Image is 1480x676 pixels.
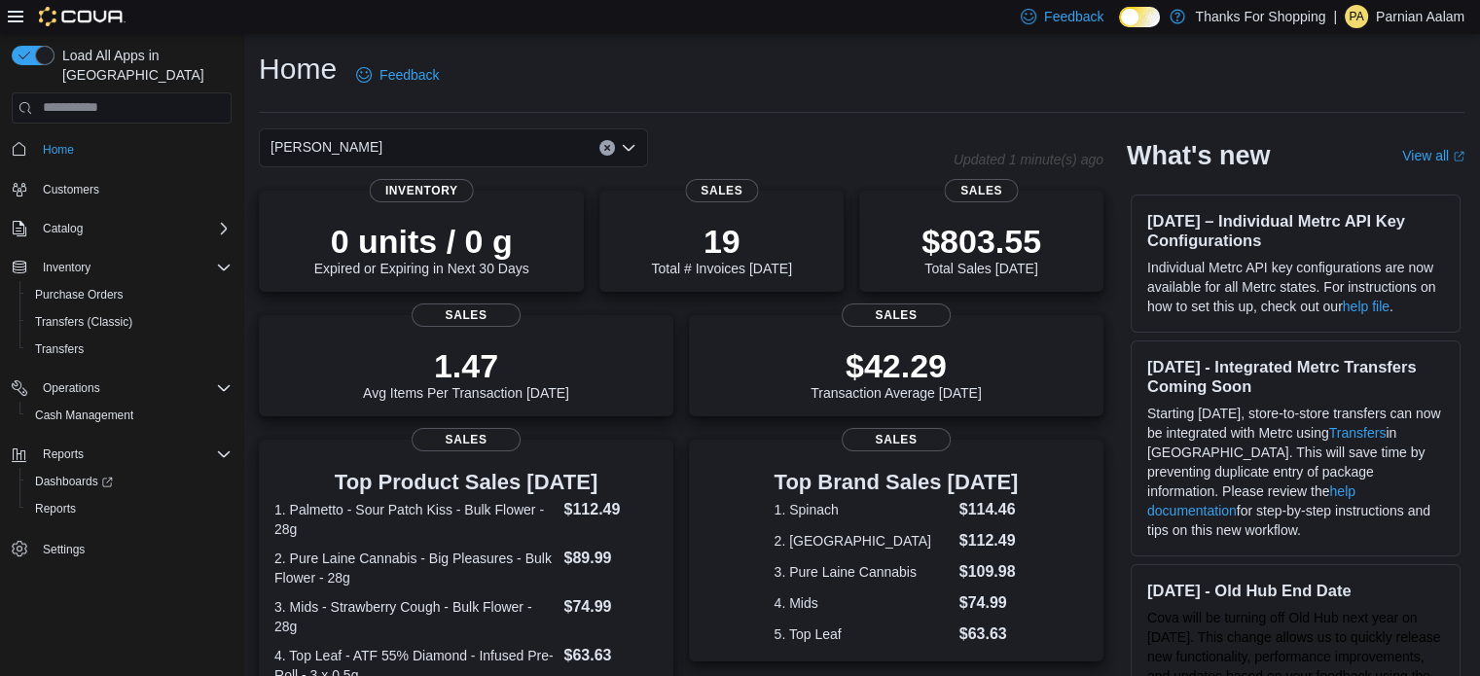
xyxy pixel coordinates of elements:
dd: $74.99 [959,591,1019,615]
div: Total Sales [DATE] [921,222,1041,276]
dt: 3. Pure Laine Cannabis [775,562,952,582]
span: Catalog [43,221,83,236]
span: Settings [43,542,85,557]
dd: $89.99 [563,547,657,570]
a: Purchase Orders [27,283,131,306]
span: Inventory [43,260,90,275]
img: Cova [39,7,126,26]
button: Cash Management [19,402,239,429]
button: Catalog [4,215,239,242]
span: Settings [35,536,232,560]
span: Home [43,142,74,158]
button: Operations [4,374,239,402]
dt: 3. Mids - Strawberry Cough - Bulk Flower - 28g [274,597,556,636]
dt: 2. [GEOGRAPHIC_DATA] [775,531,952,551]
span: [PERSON_NAME] [271,135,382,159]
span: Reports [35,443,232,466]
span: Purchase Orders [27,283,232,306]
a: Transfers [1329,425,1387,441]
a: help documentation [1147,483,1355,518]
button: Catalog [35,217,90,240]
a: Transfers (Classic) [27,310,140,334]
dd: $63.63 [563,644,657,667]
a: Dashboards [19,468,239,495]
button: Reports [4,441,239,468]
dt: 1. Spinach [775,500,952,519]
dd: $74.99 [563,595,657,619]
dt: 5. Top Leaf [775,624,952,644]
button: Reports [19,495,239,522]
a: Cash Management [27,404,141,427]
span: Reports [43,446,84,462]
dd: $112.49 [959,529,1019,552]
span: Reports [27,497,232,520]
input: Dark Mode [1119,7,1160,27]
button: Transfers (Classic) [19,308,239,336]
dt: 1. Palmetto - Sour Patch Kiss - Bulk Flower - 28g [274,500,556,539]
button: Clear input [599,140,615,156]
dd: $63.63 [959,623,1019,646]
a: Dashboards [27,470,121,493]
a: Transfers [27,338,91,361]
button: Reports [35,443,91,466]
span: Load All Apps in [GEOGRAPHIC_DATA] [54,46,232,85]
p: Individual Metrc API key configurations are now available for all Metrc states. For instructions ... [1147,258,1444,316]
div: Total # Invoices [DATE] [651,222,791,276]
span: Reports [35,501,76,516]
span: Sales [945,179,1018,202]
span: Sales [412,303,521,327]
span: Dashboards [27,470,232,493]
a: Customers [35,178,107,201]
h1: Home [259,50,337,89]
span: Customers [43,182,99,197]
span: Operations [43,380,100,396]
span: Transfers [35,341,84,357]
span: Feedback [1044,7,1103,26]
p: $42.29 [811,346,982,385]
h3: [DATE] - Old Hub End Date [1147,581,1444,600]
p: 19 [651,222,791,261]
h2: What's new [1127,140,1270,171]
a: Settings [35,538,92,561]
a: Feedback [348,55,447,94]
span: Customers [35,177,232,201]
button: Purchase Orders [19,281,239,308]
h3: [DATE] - Integrated Metrc Transfers Coming Soon [1147,357,1444,396]
dd: $114.46 [959,498,1019,521]
button: Open list of options [621,140,636,156]
dt: 4. Mids [775,593,952,613]
span: Catalog [35,217,232,240]
dd: $112.49 [563,498,657,521]
button: Customers [4,175,239,203]
h3: Top Brand Sales [DATE] [775,471,1019,494]
span: Sales [685,179,758,202]
button: Home [4,135,239,163]
nav: Complex example [12,127,232,614]
span: Inventory [35,256,232,279]
p: 0 units / 0 g [314,222,529,261]
span: Cash Management [35,408,133,423]
span: Transfers [27,338,232,361]
span: Sales [412,428,521,451]
div: Parnian Aalam [1345,5,1368,28]
div: Avg Items Per Transaction [DATE] [363,346,569,401]
button: Inventory [35,256,98,279]
span: Inventory [370,179,474,202]
a: Home [35,138,82,161]
p: Updated 1 minute(s) ago [954,152,1103,167]
p: $803.55 [921,222,1041,261]
span: Home [35,137,232,161]
span: Dashboards [35,474,113,489]
button: Inventory [4,254,239,281]
svg: External link [1453,151,1464,162]
p: Starting [DATE], store-to-store transfers can now be integrated with Metrc using in [GEOGRAPHIC_D... [1147,404,1444,540]
span: Sales [842,303,951,327]
span: Purchase Orders [35,287,124,302]
h3: [DATE] – Individual Metrc API Key Configurations [1147,211,1444,250]
span: PA [1349,5,1363,28]
div: Expired or Expiring in Next 30 Days [314,222,529,276]
dd: $109.98 [959,560,1019,584]
dt: 2. Pure Laine Cannabis - Big Pleasures - Bulk Flower - 28g [274,549,556,587]
button: Transfers [19,336,239,363]
span: Sales [842,428,951,451]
